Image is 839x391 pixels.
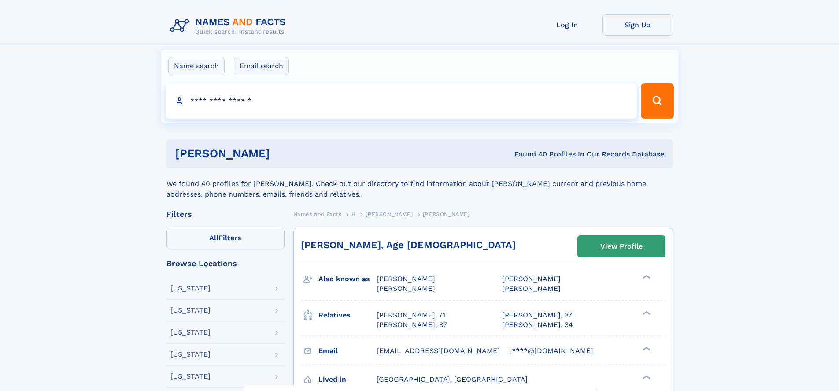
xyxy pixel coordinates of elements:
[377,320,447,330] a: [PERSON_NAME], 87
[351,211,356,217] span: H
[166,168,673,200] div: We found 40 profiles for [PERSON_NAME]. Check out our directory to find information about [PERSON...
[366,211,413,217] span: [PERSON_NAME]
[377,375,528,384] span: [GEOGRAPHIC_DATA], [GEOGRAPHIC_DATA]
[234,57,289,75] label: Email search
[166,14,293,38] img: Logo Names and Facts
[502,284,561,293] span: [PERSON_NAME]
[377,284,435,293] span: [PERSON_NAME]
[602,14,673,36] a: Sign Up
[293,209,342,220] a: Names and Facts
[170,351,211,358] div: [US_STATE]
[301,239,516,250] a: [PERSON_NAME], Age [DEMOGRAPHIC_DATA]
[532,14,602,36] a: Log In
[640,374,651,380] div: ❯
[170,329,211,336] div: [US_STATE]
[166,83,637,119] input: search input
[641,83,673,119] button: Search Button
[502,275,561,283] span: [PERSON_NAME]
[175,148,392,159] h1: [PERSON_NAME]
[170,285,211,292] div: [US_STATE]
[351,209,356,220] a: H
[366,209,413,220] a: [PERSON_NAME]
[377,346,500,355] span: [EMAIL_ADDRESS][DOMAIN_NAME]
[377,275,435,283] span: [PERSON_NAME]
[168,57,225,75] label: Name search
[170,373,211,380] div: [US_STATE]
[640,310,651,316] div: ❯
[166,228,285,249] label: Filters
[502,310,572,320] a: [PERSON_NAME], 37
[640,274,651,280] div: ❯
[392,149,664,159] div: Found 40 Profiles In Our Records Database
[377,310,445,320] a: [PERSON_NAME], 71
[502,320,573,330] a: [PERSON_NAME], 34
[318,343,377,358] h3: Email
[170,307,211,314] div: [US_STATE]
[640,346,651,351] div: ❯
[318,308,377,323] h3: Relatives
[578,236,665,257] a: View Profile
[166,260,285,268] div: Browse Locations
[318,372,377,387] h3: Lived in
[423,211,470,217] span: [PERSON_NAME]
[166,210,285,218] div: Filters
[600,236,643,257] div: View Profile
[318,272,377,287] h3: Also known as
[209,234,218,242] span: All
